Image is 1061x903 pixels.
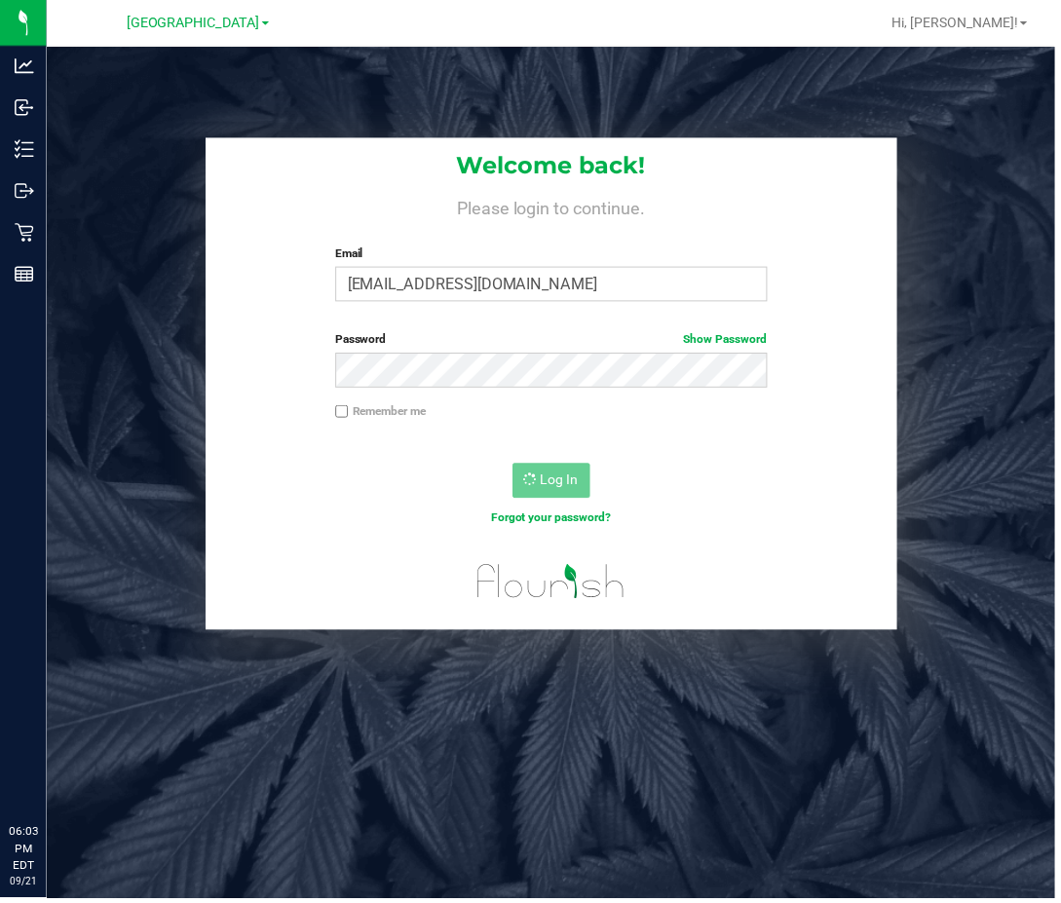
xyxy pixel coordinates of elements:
[128,15,261,31] span: [GEOGRAPHIC_DATA]
[494,513,615,527] a: Forgot your password?
[15,56,34,76] inline-svg: Analytics
[515,466,593,501] button: Log In
[15,266,34,285] inline-svg: Reports
[15,182,34,202] inline-svg: Outbound
[15,98,34,118] inline-svg: Inbound
[544,474,582,490] span: Log In
[15,140,34,160] inline-svg: Inventory
[467,549,641,620] img: flourish_logo.svg
[15,224,34,244] inline-svg: Retail
[337,245,772,263] label: Email
[688,334,772,348] a: Show Password
[207,195,902,218] h4: Please login to continue.
[9,827,38,880] p: 06:03 PM EDT
[207,154,902,179] h1: Welcome back!
[337,407,351,421] input: Remember me
[337,334,389,348] span: Password
[337,404,429,422] label: Remember me
[9,880,38,894] p: 09/21
[897,15,1024,30] span: Hi, [PERSON_NAME]!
